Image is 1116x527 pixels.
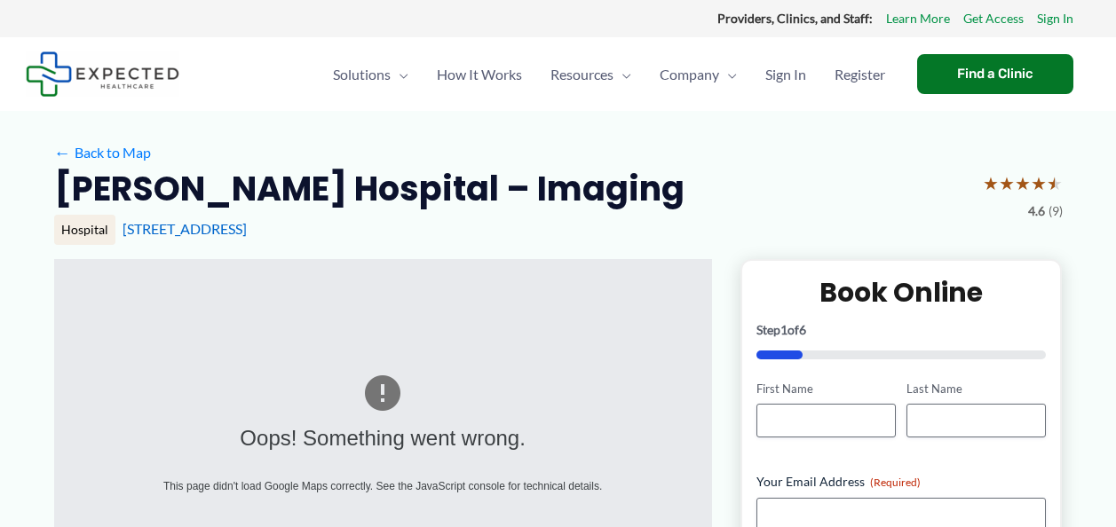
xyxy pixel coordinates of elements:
span: Solutions [333,43,391,106]
a: Get Access [963,7,1024,30]
span: ★ [983,167,999,200]
a: SolutionsMenu Toggle [319,43,423,106]
span: 6 [799,322,806,337]
span: Sign In [765,43,806,106]
label: First Name [756,381,896,397]
span: ★ [1015,167,1031,200]
a: Sign In [1037,7,1073,30]
span: 1 [780,322,788,337]
div: Oops! Something went wrong. [124,419,642,459]
span: Menu Toggle [391,43,408,106]
span: ← [54,144,71,161]
span: Resources [550,43,613,106]
span: Company [660,43,719,106]
h2: Book Online [756,275,1047,310]
a: How It Works [423,43,536,106]
span: Menu Toggle [613,43,631,106]
a: Find a Clinic [917,54,1073,94]
a: [STREET_ADDRESS] [123,220,247,237]
span: 4.6 [1028,200,1045,223]
a: Register [820,43,899,106]
a: CompanyMenu Toggle [645,43,751,106]
span: Register [835,43,885,106]
nav: Primary Site Navigation [319,43,899,106]
p: Step of [756,324,1047,336]
span: ★ [1047,167,1063,200]
img: Expected Healthcare Logo - side, dark font, small [26,51,179,97]
span: ★ [1031,167,1047,200]
div: This page didn't load Google Maps correctly. See the JavaScript console for technical details. [124,476,642,496]
span: (9) [1049,200,1063,223]
span: (Required) [870,476,921,489]
label: Your Email Address [756,473,1047,491]
span: How It Works [437,43,522,106]
a: ←Back to Map [54,139,151,166]
div: Hospital [54,215,115,245]
span: ★ [999,167,1015,200]
h2: [PERSON_NAME] Hospital – Imaging [54,167,685,210]
a: Sign In [751,43,820,106]
label: Last Name [906,381,1046,397]
span: Menu Toggle [719,43,737,106]
strong: Providers, Clinics, and Staff: [717,11,873,26]
a: ResourcesMenu Toggle [536,43,645,106]
a: Learn More [886,7,950,30]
